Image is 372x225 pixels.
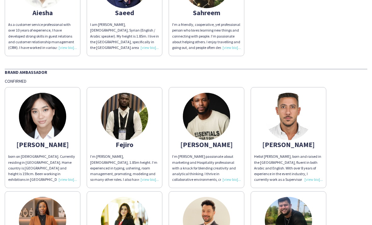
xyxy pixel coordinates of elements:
[172,22,241,50] div: I'm a friendly, cooperative, yet professional person who loves learning new things and connecting...
[90,154,159,182] div: I’m [PERSON_NAME], [DEMOGRAPHIC_DATA], 1.85m height. I’m experienced in typing, ushering, room ma...
[254,142,323,147] div: [PERSON_NAME]
[5,78,367,84] div: Confirmed
[5,69,367,75] div: Brand Ambassador
[90,10,159,15] div: Saeed
[8,22,77,50] div: As a customer service professional with over 10 years of experience, I have developed strong skil...
[265,93,312,140] img: thumb-64457533973b8.jpeg
[183,93,230,140] img: thumb-6788cb2749db4.jpg
[8,10,77,15] div: Aiesha
[172,142,241,147] div: [PERSON_NAME]
[90,22,159,50] div: I am [PERSON_NAME], [DEMOGRAPHIC_DATA], Syrian (English / Arabic speaker). My height is 1.85m. I ...
[172,154,241,182] div: I’m [PERSON_NAME] passionate about marketing and Hospitality professional with a knack for blendi...
[254,154,323,182] div: Hello! [PERSON_NAME], born and raised in the [GEOGRAPHIC_DATA], fluent in both Arabic and English...
[101,93,148,140] img: thumb-65548945be588.jpeg
[8,142,77,147] div: [PERSON_NAME]
[90,142,159,147] div: Fejiro
[8,154,77,182] div: born on [DEMOGRAPHIC_DATA]. Currently residing in [GEOGRAPHIC_DATA]. Home country is [GEOGRAPHIC_...
[19,93,66,140] img: thumb-ff7469b6-a022-4871-8823-939c98a04a16.jpg
[172,10,241,15] div: Sahreem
